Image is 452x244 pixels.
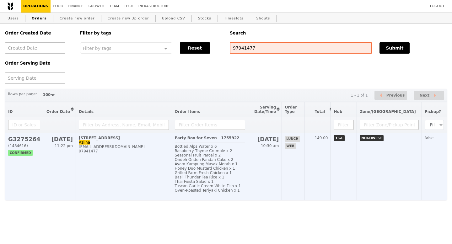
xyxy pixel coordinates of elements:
h2: [DATE] [46,136,73,142]
input: Filter by Address, Name, Email, Mobile [79,120,169,130]
span: Filter by tags [83,45,111,51]
a: Orders [29,13,49,24]
span: Ayam Kampung Masak Merah x 1 [175,162,238,166]
span: Basil Thunder Tea Rice x 1 [175,175,224,179]
button: Submit [379,42,410,54]
div: 1 - 1 of 1 [351,93,368,98]
span: Pickup? [425,109,441,114]
span: Seasonal Fruit Parcel x 2 [175,153,221,157]
span: Previous [386,92,405,99]
div: [STREET_ADDRESS] [79,136,169,140]
a: Upload CSV [159,13,188,24]
label: Rows per page: [8,91,37,97]
input: Filter Zone/Pickup Point [360,120,419,130]
input: Created Date [5,42,65,54]
span: web [285,143,296,149]
span: Ondeh Ondeh Pandan Cake x 2 [175,157,234,162]
span: Honey Duo Mustard Chicken x 1 [175,166,235,171]
a: Shouts [254,13,273,24]
span: Details [79,109,94,114]
button: Next [414,91,444,100]
input: Filter Order Items [175,120,245,130]
span: Bottled Alps Water x 6 [175,144,217,149]
h5: Order Serving Date [5,61,73,66]
a: Users [5,13,21,24]
span: Oven‑Roasted Teriyaki Chicken x 1 [175,188,240,193]
div: 97941477 [79,149,169,153]
span: 11:22 pm [55,144,73,148]
span: Next [419,92,429,99]
span: Order Type [285,105,297,114]
input: ID or Salesperson name [8,120,40,130]
h2: [DATE] [251,136,279,142]
span: TS-L [334,135,345,141]
span: false [425,136,434,140]
span: 10:30 am [261,144,279,148]
input: Search any field [230,42,372,54]
a: Create new 3p order [105,13,152,24]
input: Serving Date [5,72,65,84]
span: lunch [285,136,300,142]
a: Stocks [196,13,214,24]
span: Raspberry Thyme Crumble x 2 [175,149,232,153]
div: (1484616) [8,144,40,148]
span: Grilled Farm Fresh Chicken x 1 [175,171,232,175]
span: Tuscan Garlic Cream White Fish x 1 [175,184,241,188]
h2: G3275264 [8,136,40,142]
span: Order Items [175,109,200,114]
input: Filter Hub [334,120,354,130]
button: Previous [374,91,407,100]
h5: Order Created Date [5,31,73,35]
span: Zone/[GEOGRAPHIC_DATA] [360,109,416,114]
span: Thai Fiesta Salad x 1 [175,179,214,184]
span: Hub [334,109,342,114]
div: [EMAIL_ADDRESS][DOMAIN_NAME] [79,145,169,149]
b: Party Box for Seven - 1755922 [175,136,239,140]
span: confirmed [8,150,33,156]
span: NOGOWEST [360,135,383,141]
a: Azlina [79,140,90,145]
h5: Filter by tags [80,31,222,35]
a: Create new order [57,13,97,24]
span: 149.00 [315,136,328,140]
span: ID [8,109,13,114]
button: Reset [180,42,210,54]
h5: Search [230,31,447,35]
a: Timeslots [222,13,246,24]
img: Grain logo [8,2,13,10]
